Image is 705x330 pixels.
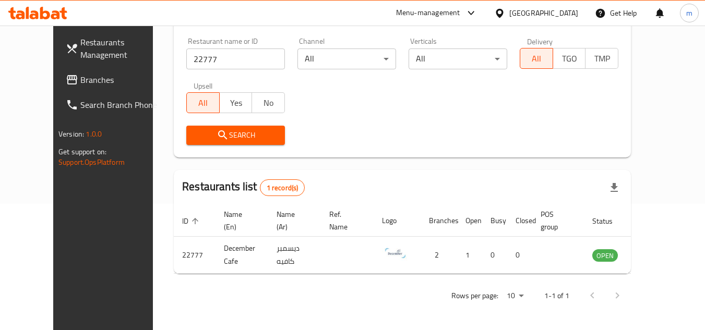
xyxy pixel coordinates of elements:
span: All [524,51,549,66]
a: Support.OpsPlatform [58,155,125,169]
p: 1-1 of 1 [544,289,569,302]
span: TGO [557,51,582,66]
td: December Cafe [216,237,268,274]
span: Branches [80,74,163,86]
span: ID [182,215,202,227]
th: Busy [482,205,507,237]
div: [GEOGRAPHIC_DATA] [509,7,578,19]
td: 0 [507,237,532,274]
th: Open [457,205,482,237]
h2: Restaurants list [182,179,305,196]
td: 22777 [174,237,216,274]
p: Rows per page: [451,289,498,302]
span: OPEN [592,250,618,262]
button: All [520,48,553,69]
span: m [686,7,692,19]
span: Get support on: [58,145,106,158]
h2: Restaurant search [186,13,618,28]
span: Ref. Name [329,208,361,233]
a: Branches [57,67,171,92]
td: ديسمبر كافيه [268,237,321,274]
span: Search [195,129,277,142]
a: Restaurants Management [57,30,171,67]
th: Branches [421,205,457,237]
td: 1 [457,237,482,274]
button: Search [186,126,285,145]
span: Status [592,215,626,227]
div: OPEN [592,249,618,262]
img: December Cafe [382,240,408,266]
span: All [191,95,216,111]
span: TMP [590,51,614,66]
span: 1 record(s) [260,183,305,193]
span: Yes [224,95,248,111]
button: No [252,92,285,113]
td: 2 [421,237,457,274]
input: Search for restaurant name or ID.. [186,48,285,69]
td: 0 [482,237,507,274]
span: Search Branch Phone [80,99,163,111]
button: Yes [219,92,253,113]
div: All [409,48,507,69]
div: Export file [602,175,627,200]
button: TGO [553,48,586,69]
div: Menu-management [396,7,460,19]
th: Logo [374,205,421,237]
span: No [256,95,281,111]
div: Rows per page: [503,288,528,304]
label: Delivery [527,38,553,45]
table: enhanced table [174,205,675,274]
div: All [297,48,396,69]
span: Name (Ar) [277,208,308,233]
a: Search Branch Phone [57,92,171,117]
span: POS group [541,208,571,233]
span: Version: [58,127,84,141]
span: 1.0.0 [86,127,102,141]
button: All [186,92,220,113]
span: Restaurants Management [80,36,163,61]
span: Name (En) [224,208,256,233]
th: Closed [507,205,532,237]
label: Upsell [194,82,213,89]
button: TMP [585,48,618,69]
